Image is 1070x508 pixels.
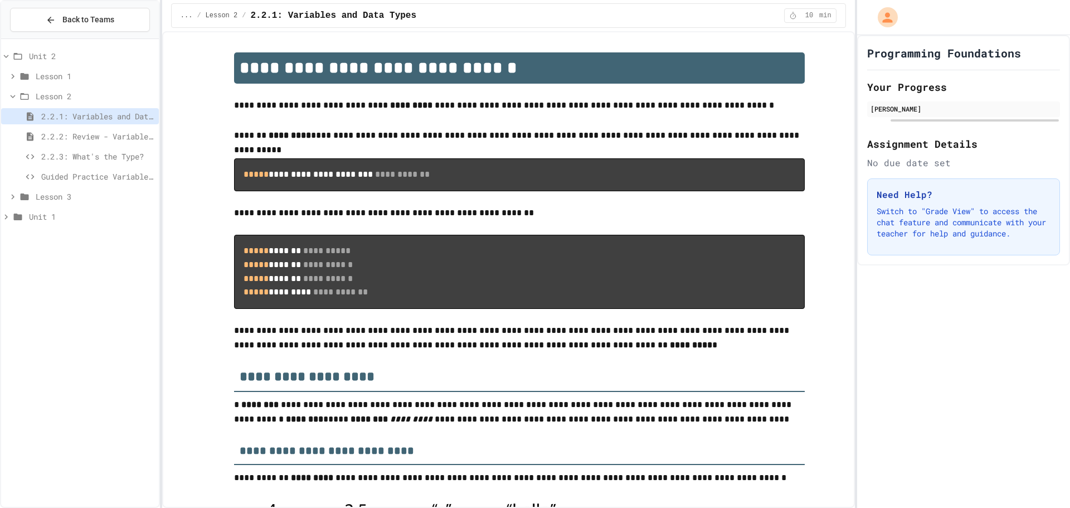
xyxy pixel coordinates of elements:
span: Lesson 2 [206,11,238,20]
h2: Your Progress [867,79,1060,95]
span: / [242,11,246,20]
div: My Account [866,4,901,30]
span: 2.2.1: Variables and Data Types [41,110,154,122]
button: Back to Teams [10,8,150,32]
span: / [197,11,201,20]
span: 2.2.3: What's the Type? [41,151,154,162]
h2: Assignment Details [867,136,1060,152]
span: Back to Teams [62,14,114,26]
span: 2.2.1: Variables and Data Types [250,9,416,22]
div: [PERSON_NAME] [870,104,1057,114]
span: min [819,11,831,20]
h1: Programming Foundations [867,45,1021,61]
div: No due date set [867,156,1060,170]
span: 10 [800,11,818,20]
span: Lesson 3 [36,191,154,202]
h3: Need Help? [877,188,1050,201]
span: Lesson 1 [36,70,154,82]
span: Unit 1 [29,211,154,222]
span: ... [181,11,193,20]
span: Guided Practice Variables & Data Types [41,171,154,182]
span: Unit 2 [29,50,154,62]
p: Switch to "Grade View" to access the chat feature and communicate with your teacher for help and ... [877,206,1050,239]
span: Lesson 2 [36,90,154,102]
span: 2.2.2: Review - Variables and Data Types [41,130,154,142]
